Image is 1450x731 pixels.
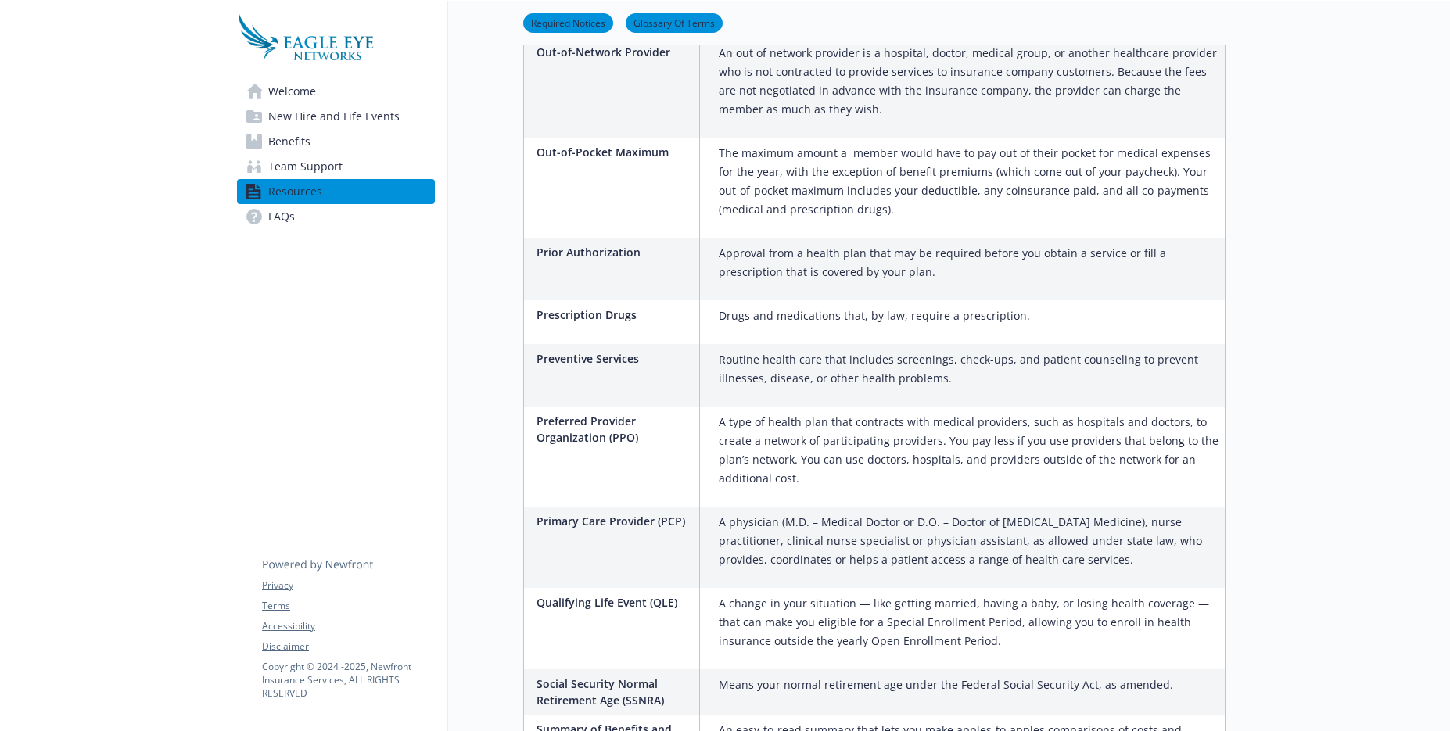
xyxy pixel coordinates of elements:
a: Terms [262,599,434,613]
p: Means your normal retirement age under the Federal Social Security Act, as amended. [719,675,1173,694]
a: New Hire and Life Events [237,104,435,129]
a: Glossary Of Terms [626,15,723,30]
span: New Hire and Life Events [268,104,400,129]
p: Prescription Drugs [537,306,693,323]
span: Benefits [268,129,310,154]
p: Preferred Provider Organization (PPO) [537,413,693,446]
p: An out of network provider is a hospital, doctor, medical group, or another healthcare provider w... [719,44,1219,119]
p: Out-of-Pocket Maximum [537,144,693,160]
p: Copyright © 2024 - 2025 , Newfront Insurance Services, ALL RIGHTS RESERVED [262,660,434,700]
p: Drugs and medications that, by law, require a prescription. [719,306,1030,325]
p: A type of health plan that contracts with medical providers, such as hospitals and doctors, to cr... [719,413,1219,488]
p: Primary Care Provider (PCP) [537,513,693,529]
a: Disclaimer [262,640,434,654]
span: FAQs [268,204,295,229]
p: Social Security Normal Retirement Age (SSNRA) [537,675,693,708]
p: Out-of-Network Provider [537,44,693,60]
a: Benefits [237,129,435,154]
p: Approval from a health plan that may be required before you obtain a service or fill a prescripti... [719,244,1219,281]
p: Preventive Services [537,350,693,367]
span: Resources [268,179,322,204]
a: Required Notices [523,15,613,30]
p: Qualifying Life Event (QLE) [537,594,693,611]
p: A physician (M.D. – Medical Doctor or D.O. – Doctor of [MEDICAL_DATA] Medicine), nurse practition... [719,513,1219,569]
p: A change in your situation — like getting married, having a baby, or losing health coverage — tha... [719,594,1219,650]
a: Welcome [237,79,435,104]
p: The maximum amount a member would have to pay out of their pocket for medical expenses for the ye... [719,144,1219,219]
a: Accessibility [262,619,434,633]
span: Welcome [268,79,316,104]
a: Resources [237,179,435,204]
a: Privacy [262,579,434,593]
p: Prior Authorization [537,244,693,260]
span: Team Support [268,154,343,179]
p: Routine health care that includes screenings, check-ups, and patient counseling to prevent illnes... [719,350,1219,388]
a: Team Support [237,154,435,179]
a: FAQs [237,204,435,229]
